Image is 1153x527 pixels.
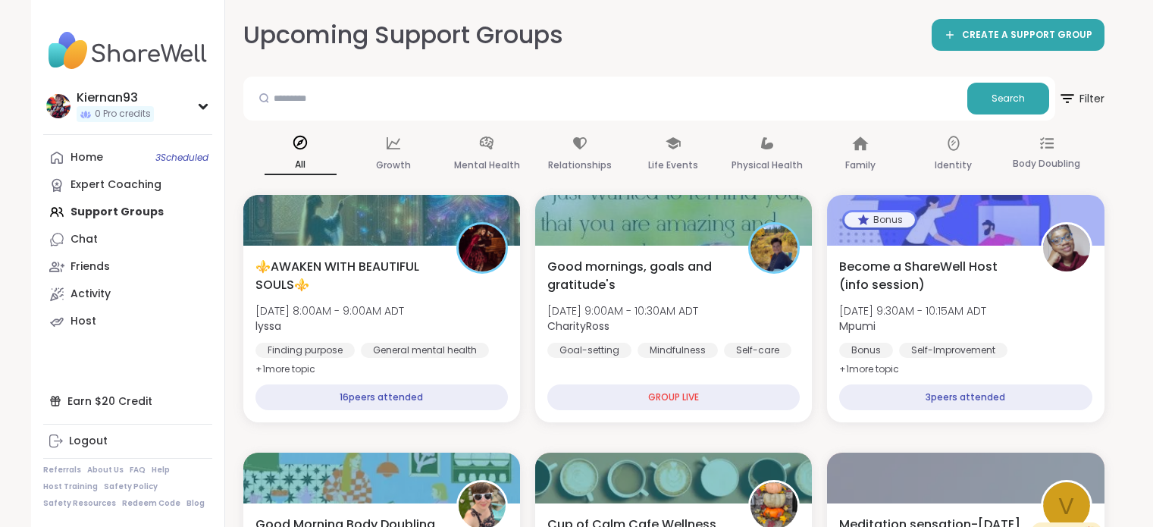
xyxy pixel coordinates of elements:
[376,156,411,174] p: Growth
[122,498,180,509] a: Redeem Code
[1058,80,1104,117] span: Filter
[69,434,108,449] div: Logout
[255,258,440,294] span: ⚜️AWAKEN WITH BEAUTIFUL SOULS⚜️
[43,144,212,171] a: Home3Scheduled
[1058,77,1104,121] button: Filter
[95,108,151,121] span: 0 Pro credits
[1058,488,1074,524] span: v
[155,152,208,164] span: 3 Scheduled
[43,281,212,308] a: Activity
[839,258,1023,294] span: Become a ShareWell Host (info session)
[1013,155,1080,173] p: Body Doubling
[547,343,631,358] div: Goal-setting
[839,318,876,334] b: Mpumi
[547,303,698,318] span: [DATE] 9:00AM - 10:30AM ADT
[992,92,1025,105] span: Search
[548,156,612,174] p: Relationships
[547,318,609,334] b: CharityRoss
[1043,224,1090,271] img: Mpumi
[70,177,161,193] div: Expert Coaching
[70,287,111,302] div: Activity
[43,498,116,509] a: Safety Resources
[255,343,355,358] div: Finding purpose
[70,232,98,247] div: Chat
[87,465,124,475] a: About Us
[547,384,800,410] div: GROUP LIVE
[43,24,212,77] img: ShareWell Nav Logo
[43,482,98,492] a: Host Training
[255,303,404,318] span: [DATE] 8:00AM - 9:00AM ADT
[43,428,212,455] a: Logout
[967,83,1049,114] button: Search
[454,156,520,174] p: Mental Health
[265,155,337,175] p: All
[750,224,797,271] img: CharityRoss
[459,224,506,271] img: lyssa
[839,343,893,358] div: Bonus
[43,226,212,253] a: Chat
[43,387,212,415] div: Earn $20 Credit
[962,29,1092,42] span: CREATE A SUPPORT GROUP
[186,498,205,509] a: Blog
[70,314,96,329] div: Host
[255,384,508,410] div: 16 peers attended
[43,308,212,335] a: Host
[724,343,791,358] div: Self-care
[77,89,154,106] div: Kiernan93
[43,465,81,475] a: Referrals
[935,156,972,174] p: Identity
[732,156,803,174] p: Physical Health
[46,94,70,118] img: Kiernan93
[104,482,158,492] a: Safety Policy
[845,156,876,174] p: Family
[547,258,732,294] span: Good mornings, goals and gratitude's
[361,343,489,358] div: General mental health
[638,343,718,358] div: Mindfulness
[899,343,1007,358] div: Self-Improvement
[243,18,563,52] h2: Upcoming Support Groups
[839,303,986,318] span: [DATE] 9:30AM - 10:15AM ADT
[43,171,212,199] a: Expert Coaching
[43,253,212,281] a: Friends
[839,384,1092,410] div: 3 peers attended
[648,156,698,174] p: Life Events
[255,318,281,334] b: lyssa
[70,259,110,274] div: Friends
[130,465,146,475] a: FAQ
[70,150,103,165] div: Home
[932,19,1104,51] a: CREATE A SUPPORT GROUP
[152,465,170,475] a: Help
[844,212,915,227] div: Bonus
